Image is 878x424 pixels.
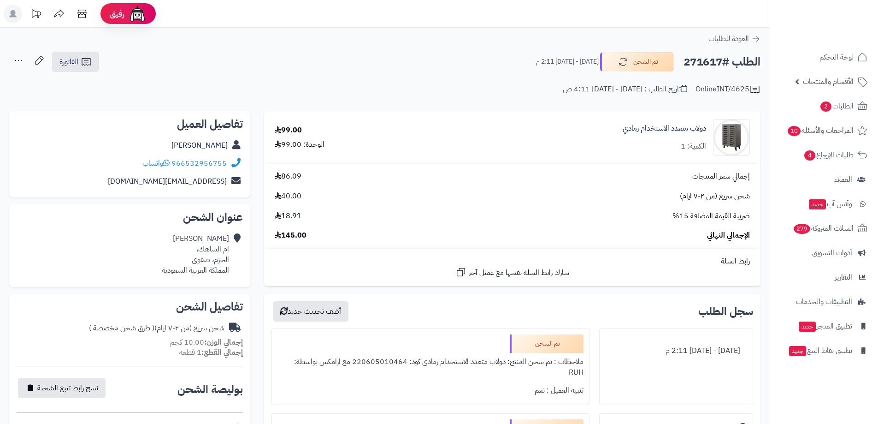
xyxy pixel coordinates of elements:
[794,224,810,234] span: 279
[776,242,872,264] a: أدوات التسويق
[776,291,872,313] a: التطبيقات والخدمات
[455,267,569,278] a: شارك رابط السلة نفسها مع عميل آخر
[277,353,583,382] div: ملاحظات : تم شحن المنتج: دولاب متعدد الاستخدام رمادي كود: 220605010464 مع ارامكس بواسطة: RUH
[695,84,760,95] div: OnlineINT/4625
[815,26,869,45] img: logo-2.png
[89,323,224,334] div: شحن سريع (من ٢-٧ ايام)
[275,191,301,202] span: 40.00
[707,230,750,241] span: الإجمالي النهائي
[776,119,872,142] a: المراجعات والأسئلة10
[605,342,747,360] div: [DATE] - [DATE] 2:11 م
[59,56,78,67] span: الفاتورة
[275,230,306,241] span: 145.00
[563,84,687,95] div: تاريخ الطلب : [DATE] - [DATE] 4:11 ص
[277,382,583,400] div: تنبيه العميل : نعم
[536,57,599,66] small: [DATE] - [DATE] 2:11 م
[275,125,302,136] div: 99.00
[142,158,170,169] a: واتساب
[201,347,243,358] strong: إجمالي القطع:
[204,337,243,348] strong: إجمالي الوزن:
[819,51,854,64] span: لوحة التحكم
[789,346,806,356] span: جديد
[89,322,154,334] span: ( طرق شحن مخصصة )
[510,334,583,353] div: تم الشحن
[820,102,831,112] span: 2
[275,211,301,221] span: 18.91
[672,211,750,221] span: ضريبة القيمة المضافة 15%
[787,124,854,137] span: المراجعات والأسئلة
[275,139,324,150] div: الوحدة: 99.00
[171,158,227,169] a: 966532956755
[179,347,243,358] small: 1 قطعة
[177,384,243,395] h2: بوليصة الشحن
[776,168,872,191] a: العملاء
[17,212,243,223] h2: عنوان الشحن
[171,140,228,151] a: [PERSON_NAME]
[24,5,47,25] a: تحديثات المنصة
[835,271,852,284] span: التقارير
[798,320,852,333] span: تطبيق المتجر
[273,301,348,322] button: أضف تحديث جديد
[110,8,124,19] span: رفيق
[698,306,753,317] h3: سجل الطلب
[776,315,872,337] a: تطبيق المتجرجديد
[796,295,852,308] span: التطبيقات والخدمات
[788,126,801,136] span: 10
[692,171,750,182] span: إجمالي سعر المنتجات
[600,52,674,72] button: تم الشحن
[469,268,569,278] span: شارك رابط السلة نفسها مع عميل آخر
[268,256,757,267] div: رابط السلة
[776,144,872,166] a: طلبات الإرجاع4
[17,301,243,312] h2: تفاصيل الشحن
[776,217,872,239] a: السلات المتروكة279
[788,344,852,357] span: تطبيق نقاط البيع
[52,52,99,72] a: الفاتورة
[776,193,872,215] a: وآتس آبجديد
[108,176,227,187] a: [EMAIL_ADDRESS][DOMAIN_NAME]
[804,150,815,161] span: 4
[170,337,243,348] small: 10.00 كجم
[681,141,706,152] div: الكمية: 1
[776,95,872,117] a: الطلبات2
[776,266,872,288] a: التقارير
[808,197,852,210] span: وآتس آب
[799,322,816,332] span: جديد
[803,75,854,88] span: الأقسام والمنتجات
[162,233,229,275] div: [PERSON_NAME] ام الساهك، الحزم، صفوى المملكة العربية السعودية
[17,119,243,130] h2: تفاصيل العميل
[275,171,301,182] span: 86.09
[623,123,706,134] a: دولاب متعدد الاستخدام رمادي
[809,199,826,209] span: جديد
[684,53,760,72] h2: الطلب #271617
[37,382,98,394] span: نسخ رابط تتبع الشحنة
[812,246,852,259] span: أدوات التسويق
[708,33,749,44] span: العودة للطلبات
[128,5,147,23] img: ai-face.png
[819,100,854,113] span: الطلبات
[680,191,750,202] span: شحن سريع (من ٢-٧ ايام)
[713,119,749,156] img: 1709999200-220605010464-90x90.jpg
[776,46,872,68] a: لوحة التحكم
[793,222,854,235] span: السلات المتروكة
[803,149,854,161] span: طلبات الإرجاع
[18,378,106,398] button: نسخ رابط تتبع الشحنة
[708,33,760,44] a: العودة للطلبات
[834,173,852,186] span: العملاء
[776,340,872,362] a: تطبيق نقاط البيعجديد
